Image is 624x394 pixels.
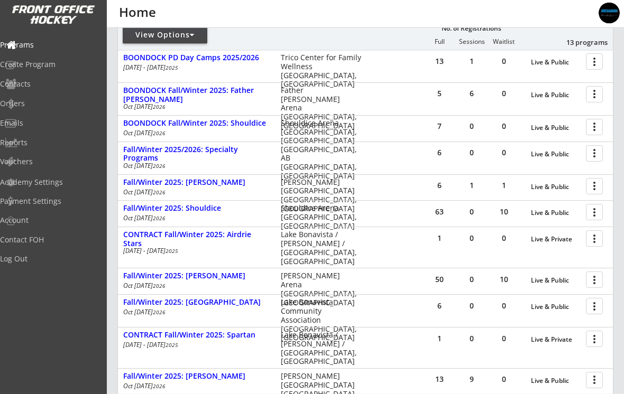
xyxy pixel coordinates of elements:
[488,123,520,130] div: 0
[123,87,270,105] div: BOONDOCK Fall/Winter 2025: Father [PERSON_NAME]
[586,54,603,70] button: more_vert
[153,189,166,196] em: 2026
[586,372,603,389] button: more_vert
[123,372,270,381] div: Fall/Winter 2025: [PERSON_NAME]
[586,272,603,288] button: more_vert
[424,38,455,45] div: Full
[488,90,520,98] div: 0
[531,210,581,217] div: Live & Public
[456,38,488,45] div: Sessions
[166,248,178,255] em: 2025
[586,179,603,195] button: more_vert
[281,146,362,181] div: [GEOGRAPHIC_DATA], AB [GEOGRAPHIC_DATA], [GEOGRAPHIC_DATA]
[123,383,267,390] div: Oct [DATE]
[586,331,603,348] button: more_vert
[456,149,488,157] div: 0
[456,335,488,343] div: 0
[123,272,270,281] div: Fall/Winter 2025: [PERSON_NAME]
[456,276,488,284] div: 0
[153,383,166,390] em: 2026
[281,204,362,231] div: Shouldice Arena [GEOGRAPHIC_DATA], [GEOGRAPHIC_DATA]
[123,190,267,196] div: Oct [DATE]
[424,149,455,157] div: 6
[123,130,267,137] div: Oct [DATE]
[586,119,603,136] button: more_vert
[488,335,520,343] div: 0
[281,54,362,89] div: Trico Center for Family Wellness [GEOGRAPHIC_DATA], [GEOGRAPHIC_DATA]
[123,163,267,170] div: Oct [DATE]
[424,209,455,216] div: 63
[456,58,488,65] div: 1
[586,204,603,221] button: more_vert
[123,30,207,40] div: View Options
[281,231,362,266] div: Lake Bonavista / [PERSON_NAME] / [GEOGRAPHIC_DATA], [GEOGRAPHIC_DATA]
[531,92,581,99] div: Live & Public
[123,309,267,316] div: Oct [DATE]
[424,276,455,284] div: 50
[123,104,267,110] div: Oct [DATE]
[123,65,267,71] div: [DATE] - [DATE]
[456,303,488,310] div: 0
[488,276,520,284] div: 10
[166,64,178,72] em: 2025
[586,298,603,315] button: more_vert
[586,231,603,247] button: more_vert
[123,298,270,307] div: Fall/Winter 2025: [GEOGRAPHIC_DATA]
[123,179,270,187] div: Fall/Winter 2025: [PERSON_NAME]
[488,376,520,383] div: 0
[488,58,520,65] div: 0
[456,376,488,383] div: 9
[456,235,488,242] div: 0
[531,378,581,385] div: Live & Public
[531,336,581,344] div: Live & Private
[153,309,166,316] em: 2026
[488,38,519,45] div: Waitlist
[488,235,520,242] div: 0
[488,303,520,310] div: 0
[123,146,270,164] div: Fall/Winter 2025/2026: Specialty Programs
[281,331,362,367] div: Lake Bonavista / [PERSON_NAME] / [GEOGRAPHIC_DATA], [GEOGRAPHIC_DATA]
[424,303,455,310] div: 6
[153,130,166,137] em: 2026
[281,298,362,343] div: Lake Bonavista Community Association [GEOGRAPHIC_DATA], [GEOGRAPHIC_DATA]
[281,179,362,214] div: [PERSON_NAME][GEOGRAPHIC_DATA] [GEOGRAPHIC_DATA], [GEOGRAPHIC_DATA]
[123,342,267,349] div: [DATE] - [DATE]
[424,235,455,242] div: 1
[123,283,267,289] div: Oct [DATE]
[531,277,581,285] div: Live & Public
[123,248,267,255] div: [DATE] - [DATE]
[123,231,270,249] div: CONTRACT Fall/Winter 2025: Airdrie Stars
[281,119,362,146] div: Shouldice Arena [GEOGRAPHIC_DATA], [GEOGRAPHIC_DATA]
[531,151,581,158] div: Live & Public
[166,342,178,349] em: 2025
[456,182,488,190] div: 1
[123,54,270,63] div: BOONDOCK PD Day Camps 2025/2026
[456,90,488,98] div: 6
[281,87,362,131] div: Father [PERSON_NAME] Arena [GEOGRAPHIC_DATA], [GEOGRAPHIC_DATA]
[438,25,504,32] div: No. of Registrations
[531,59,581,67] div: Live & Public
[488,149,520,157] div: 0
[456,123,488,130] div: 0
[123,204,270,213] div: Fall/Winter 2025: Shouldice
[281,272,362,307] div: [PERSON_NAME] Arena [GEOGRAPHIC_DATA], [GEOGRAPHIC_DATA]
[424,182,455,190] div: 6
[153,163,166,170] em: 2026
[531,236,581,243] div: Live & Private
[456,209,488,216] div: 0
[153,215,166,222] em: 2026
[123,119,270,128] div: BOONDOCK Fall/Winter 2025: Shouldice
[531,304,581,311] div: Live & Public
[488,209,520,216] div: 10
[424,335,455,343] div: 1
[153,104,166,111] em: 2026
[123,331,270,340] div: CONTRACT Fall/Winter 2025: Spartan
[488,182,520,190] div: 1
[123,215,267,222] div: Oct [DATE]
[424,90,455,98] div: 5
[586,146,603,162] button: more_vert
[553,37,608,47] div: 13 programs
[153,283,166,290] em: 2026
[424,376,455,383] div: 13
[424,123,455,130] div: 7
